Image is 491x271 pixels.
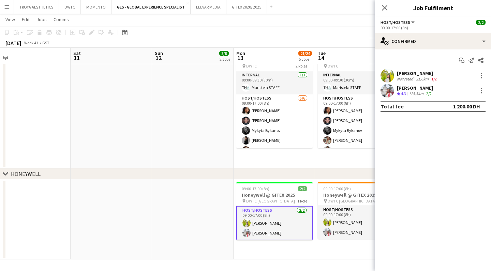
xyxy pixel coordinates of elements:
[318,182,394,239] app-job-card: 09:00-17:00 (8h)2/2Honeywell @ GITEX 2025 DWTC [GEOGRAPHIC_DATA]1 RoleHost/Hostess2/209:00-17:00 ...
[226,0,267,14] button: GITEX 2020/ 2025
[54,16,69,22] span: Comms
[318,192,394,198] h3: Honeywell @ GITEX 2025
[236,94,313,167] app-card-role: Host/Hostess5/609:00-17:00 (8h)[PERSON_NAME][PERSON_NAME]Mykyta Bykanov[PERSON_NAME][PERSON_NAME]
[19,15,32,24] a: Edit
[318,47,394,148] app-job-card: 09:00-17:00 (8h)6/7AWS @Gitex 2025 DWTC2 RolesInternal1/109:00-09:30 (30m)Maristela STAFFHost/Hos...
[476,20,486,25] span: 2/2
[220,57,230,62] div: 2 Jobs
[36,16,47,22] span: Jobs
[397,70,438,76] div: [PERSON_NAME]
[236,182,313,240] app-job-card: 09:00-17:00 (8h)2/2Honeywell @ GITEX 2025 DWTC [GEOGRAPHIC_DATA]1 RoleHost/Hostess2/209:00-17:00 ...
[14,0,59,14] button: TROYA AESTHETICS
[297,198,307,204] span: 1 Role
[431,76,437,81] app-skills-label: 1/2
[236,206,313,240] app-card-role: Host/Hostess2/209:00-17:00 (8h)[PERSON_NAME][PERSON_NAME]
[246,198,295,204] span: DWTC [GEOGRAPHIC_DATA]
[236,71,313,94] app-card-role: Internal1/109:00-09:30 (30m)Maristela STAFF
[154,54,163,62] span: 12
[381,20,410,25] span: Host/Hostess
[328,198,376,204] span: DWTC [GEOGRAPHIC_DATA]
[318,71,394,94] app-card-role: Internal1/109:00-09:30 (30m)Maristela STAFF
[381,20,416,25] button: Host/Hostess
[59,0,81,14] button: DWTC
[81,0,111,14] button: MOMENTO
[375,33,491,49] div: Confirmed
[42,40,49,45] div: GST
[3,15,18,24] a: View
[375,3,491,12] h3: Job Fulfilment
[5,40,21,46] div: [DATE]
[415,76,430,81] div: 21.6km
[381,103,404,110] div: Total fee
[219,51,229,56] span: 8/8
[318,50,326,56] span: Tue
[381,25,486,30] div: 09:00-17:00 (8h)
[323,186,351,191] span: 09:00-17:00 (8h)
[318,206,394,239] app-card-role: Host/Hostess2/209:00-17:00 (8h)[PERSON_NAME][PERSON_NAME]
[22,16,30,22] span: Edit
[236,47,313,148] app-job-card: 09:00-17:00 (8h)6/7AWS @Gitex 2025 DWTC2 RolesInternal1/109:00-09:30 (30m)Maristela STAFFHost/Hos...
[155,50,163,56] span: Sun
[72,54,81,62] span: 11
[246,63,257,69] span: DWTC
[11,170,41,177] div: HONEYWELL
[397,76,415,81] div: Not rated
[242,186,269,191] span: 09:00-17:00 (8h)
[298,51,312,56] span: 21/24
[328,63,338,69] span: DWTC
[426,91,432,96] app-skills-label: 2/2
[34,15,49,24] a: Jobs
[236,192,313,198] h3: Honeywell @ GITEX 2025
[111,0,191,14] button: GES - GLOBAL EXPERIENCE SPECIALIST
[401,91,406,96] span: 4.3
[51,15,72,24] a: Comms
[299,57,312,62] div: 5 Jobs
[236,50,245,56] span: Mon
[5,16,15,22] span: View
[298,186,307,191] span: 2/2
[235,54,245,62] span: 13
[191,0,226,14] button: ELEVAR MEDIA
[73,50,81,56] span: Sat
[407,91,425,97] div: 125.5km
[453,103,480,110] div: 1 200.00 DH
[296,63,307,69] span: 2 Roles
[397,85,433,91] div: [PERSON_NAME]
[23,40,40,45] span: Week 41
[317,54,326,62] span: 14
[318,94,394,167] app-card-role: Host/Hostess5/609:00-17:00 (8h)[PERSON_NAME][PERSON_NAME]Mykyta Bykanov[PERSON_NAME][PERSON_NAME]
